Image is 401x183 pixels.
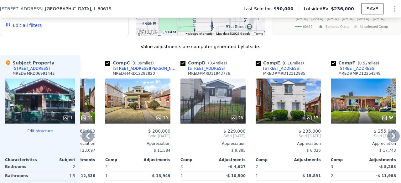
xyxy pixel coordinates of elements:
button: Show Options [388,3,401,15]
div: Comp [180,157,213,162]
text: [DATE] [357,16,369,21]
span: Map data ©2025 Google [216,32,250,35]
span: 3 [331,165,333,169]
div: Adjustments [213,157,246,162]
span: Lotside ARV [304,6,331,12]
span: 0.4 [210,61,216,65]
div: 1 [256,171,287,180]
span: 0.39 [134,61,142,65]
span: Sold [DATE] [256,134,321,139]
span: $ 229,000 [223,129,246,134]
div: Appreciation [180,141,246,146]
span: ( miles) [355,61,382,65]
button: Edit all filters [5,22,42,28]
span: $90,000 [273,6,294,12]
span: -$ 11,988 [376,174,396,178]
span: $ 17,743 [379,148,396,153]
a: [STREET_ADDRESS][PERSON_NAME] [105,66,178,71]
span: -$ 12,838 [75,174,95,178]
div: MRED # MRD06991442 [13,71,55,76]
span: Sold [DATE] [180,134,246,139]
div: 2 [41,162,75,171]
div: 1 [105,171,137,180]
text: Unselected Comp [360,25,388,29]
span: Sold [DATE] [331,134,396,139]
span: -$ 5,283 [379,165,396,169]
div: Comp [331,157,363,162]
div: 36 [381,115,393,121]
span: $ 6,026 [306,148,321,153]
span: $ 200,000 [148,129,170,134]
text: 60619 [303,25,312,29]
span: ( miles) [280,61,306,65]
img: Google [138,28,159,36]
div: Characteristics [5,157,40,162]
a: Open this area in Google Maps (opens a new window) [138,28,159,36]
span: , [GEOGRAPHIC_DATA] [44,6,112,12]
div: - [289,162,321,171]
span: , IL 60619 [91,6,111,11]
text: [DATE] [311,16,323,21]
button: Edit structure [5,129,75,134]
div: - [139,162,170,171]
text: [DATE] [327,16,339,21]
div: Appreciation [105,141,170,146]
span: 0.18 [284,61,293,65]
div: Adjustments [288,157,321,162]
span: -$ 4,627 [228,165,246,169]
text: [DATE] [373,16,385,21]
div: Subject Property [5,60,54,66]
div: 28 [231,115,243,121]
div: [STREET_ADDRESS] [338,66,376,71]
div: 12 [81,115,93,121]
div: 1.5 [41,171,75,180]
a: [STREET_ADDRESS] [331,66,376,71]
a: [STREET_ADDRESS] [180,66,225,71]
span: $ 9,885 [231,148,246,153]
span: -$ 10,500 [226,174,246,178]
div: Comp F [331,60,382,66]
span: 2 [256,165,258,169]
span: $ 23,097 [79,148,95,153]
div: 2 [180,171,212,180]
div: 9043 S Drexel Ave [253,13,264,28]
div: [STREET_ADDRESS][PERSON_NAME] [113,66,178,71]
div: MRED # MRD11943776 [188,71,230,76]
span: 2 [105,165,108,169]
div: Adjustments [363,157,396,162]
div: [STREET_ADDRESS] [263,66,300,71]
span: $ 235,000 [299,129,321,134]
div: Comp C [105,60,156,66]
div: 19 [156,115,168,121]
div: Appreciation [331,141,396,146]
span: $ 255,000 [374,129,396,134]
div: MRED # MRD12292820 [113,71,155,76]
div: Bathrooms [5,171,39,180]
div: 17 [306,115,318,121]
div: MRED # MRD12254248 [338,71,381,76]
span: $ 11,584 [154,148,170,153]
a: Terms [254,32,263,35]
button: SAVE [362,3,383,14]
div: 2 [331,171,362,180]
div: Comp [256,157,288,162]
span: 3 [180,165,183,169]
span: ( miles) [130,61,156,65]
div: [STREET_ADDRESS] [13,66,50,71]
span: $ 13,949 [152,174,170,178]
div: Appreciation [256,141,321,146]
span: $ 269,000 [73,129,95,134]
div: Comp E [256,60,306,66]
div: Comp D [180,60,230,66]
div: 1 [63,115,73,121]
div: Adjustments [138,157,170,162]
span: ( miles) [206,61,229,65]
div: Subject [40,157,75,162]
span: Sold [DATE] [105,134,170,139]
span: $ 15,891 [302,174,321,178]
text: [DATE] [296,16,308,21]
a: [STREET_ADDRESS] [256,66,300,71]
button: Keyboard shortcuts [185,32,212,36]
text: [DATE] [342,16,354,21]
text: Selected Comp [325,25,349,29]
